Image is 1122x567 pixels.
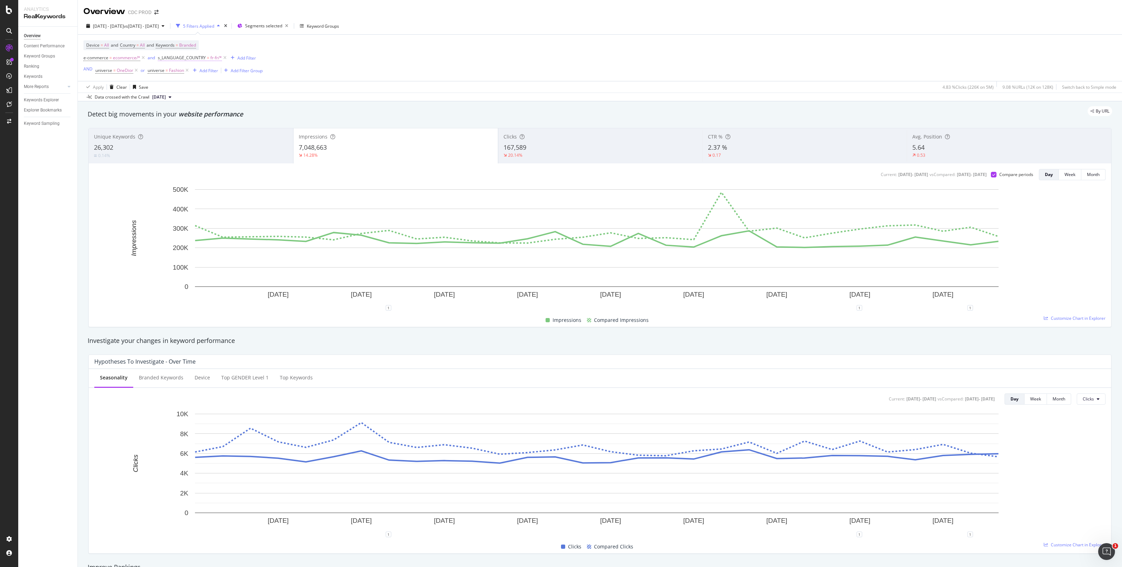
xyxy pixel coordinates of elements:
div: times [223,22,229,29]
span: 1 [1113,543,1118,549]
text: [DATE] [268,291,289,298]
span: All [140,40,145,50]
div: Month [1053,396,1065,402]
svg: A chart. [94,186,1099,308]
span: 2.37 % [708,143,727,151]
text: [DATE] [600,291,621,298]
text: [DATE] [517,291,538,298]
div: Save [139,84,148,90]
span: 5.64 [912,143,925,151]
a: Keywords [24,73,73,80]
div: Overview [83,6,125,18]
span: Impressions [553,316,581,324]
div: 4.83 % Clicks ( 226K on 5M ) [942,84,994,90]
text: [DATE] [683,291,704,298]
div: Add Filter Group [231,68,263,74]
button: 5 Filters Applied [173,20,223,32]
div: Data crossed with the Crawl [95,94,149,100]
span: Impressions [299,133,327,140]
text: Clicks [132,454,139,472]
div: Switch back to Simple mode [1062,84,1116,90]
a: Explorer Bookmarks [24,107,73,114]
text: [DATE] [933,291,954,298]
a: Keyword Sampling [24,120,73,127]
div: Apply [93,84,104,90]
button: Clicks [1077,393,1106,405]
span: Branded [179,40,196,50]
span: Device [86,42,100,48]
text: Impressions [130,220,137,256]
div: 0.17 [712,152,721,158]
a: Overview [24,32,73,40]
button: [DATE] - [DATE]vs[DATE] - [DATE] [83,20,167,32]
span: s_LANGUAGE_COUNTRY [158,55,206,61]
div: Hypotheses to Investigate - Over Time [94,358,196,365]
span: universe [148,67,164,73]
text: 10K [176,410,188,418]
span: and [147,42,154,48]
text: 8K [180,430,189,437]
span: 26,302 [94,143,113,151]
span: By URL [1096,109,1109,113]
div: Keyword Sampling [24,120,60,127]
text: [DATE] [434,517,455,524]
div: 14.28% [303,152,318,158]
span: Avg. Position [912,133,942,140]
span: Clicks [568,542,581,551]
div: Investigate your changes in keyword performance [88,336,1112,345]
text: 100K [173,264,189,271]
div: Keyword Groups [24,53,55,60]
span: All [104,40,109,50]
text: [DATE] [766,517,788,524]
text: 2K [180,489,189,497]
div: 20.14% [508,152,522,158]
span: = [207,55,209,61]
div: Add Filter [200,68,218,74]
span: = [101,42,103,48]
span: 167,589 [503,143,526,151]
span: [DATE] - [DATE] [93,23,124,29]
div: Device [195,374,210,381]
svg: A chart. [94,410,1099,534]
div: Branded Keywords [139,374,183,381]
span: OneDior [117,66,133,75]
button: or [141,67,145,74]
div: Compare periods [999,171,1033,177]
text: [DATE] [766,291,788,298]
iframe: Intercom live chat [1098,543,1115,560]
text: 0 [184,283,188,290]
div: vs Compared : [938,396,964,402]
div: Keywords [24,73,42,80]
text: 6K [180,450,189,457]
a: Ranking [24,63,73,70]
text: 200K [173,244,189,251]
a: Keywords Explorer [24,96,73,104]
span: Customize Chart in Explorer [1051,542,1106,548]
button: Week [1059,169,1081,180]
text: [DATE] [850,517,871,524]
span: = [136,42,139,48]
div: [DATE] - [DATE] [906,396,936,402]
div: 1 [386,532,391,537]
div: 1 [967,532,973,537]
a: Customize Chart in Explorer [1044,315,1106,321]
span: = [113,67,116,73]
button: Save [130,81,148,93]
span: CTR % [708,133,723,140]
text: [DATE] [600,517,621,524]
div: Day [1045,171,1053,177]
span: = [165,67,168,73]
text: 0 [184,509,188,517]
div: 1 [386,305,391,311]
button: and [148,54,155,61]
button: Day [1005,393,1025,405]
div: 0.53 [917,152,925,158]
span: Fashion [169,66,184,75]
div: CDC PROD [128,9,151,16]
button: Add Filter [190,66,218,75]
div: or [141,67,145,73]
span: Compared Impressions [594,316,649,324]
button: Keyword Groups [297,20,342,32]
